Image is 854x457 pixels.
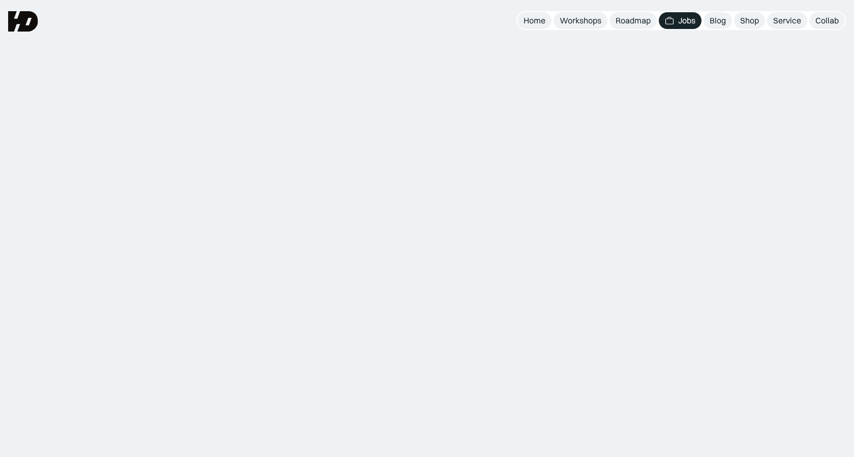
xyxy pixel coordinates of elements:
a: Roadmap [609,12,657,29]
a: Service [767,12,807,29]
a: Jobs [659,12,701,29]
div: Blog [710,15,726,26]
a: Workshops [554,12,607,29]
div: Collab [815,15,839,26]
div: Shop [740,15,759,26]
div: Home [524,15,545,26]
a: Blog [704,12,732,29]
div: Workshops [560,15,601,26]
a: Shop [734,12,765,29]
a: Home [517,12,552,29]
div: Roadmap [616,15,651,26]
a: Collab [809,12,845,29]
div: Jobs [678,15,695,26]
div: Service [773,15,801,26]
